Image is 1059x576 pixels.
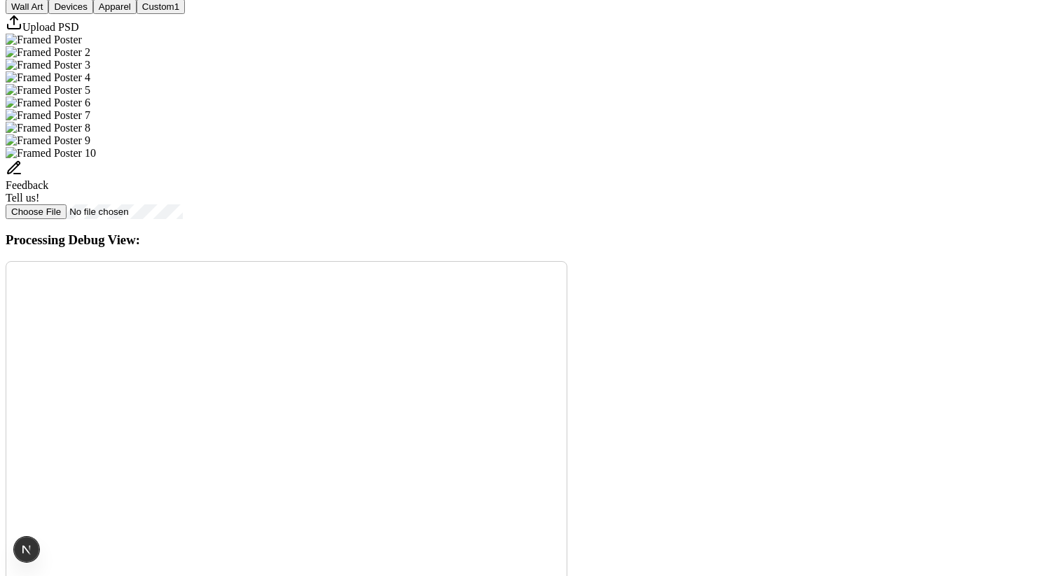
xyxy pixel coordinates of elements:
div: Select template Framed Poster 7 [6,109,1053,122]
div: Select template Framed Poster 8 [6,122,1053,134]
img: Framed Poster 3 [6,59,90,71]
img: Framed Poster 7 [6,109,90,122]
img: Framed Poster 6 [6,97,90,109]
div: Send feedback [6,160,1053,204]
img: Framed Poster 5 [6,84,90,97]
img: Framed Poster 4 [6,71,90,84]
div: Select template Framed Poster 5 [6,84,1053,97]
img: Framed Poster [6,34,82,46]
div: Select template Framed Poster 4 [6,71,1053,84]
img: Framed Poster 10 [6,147,96,160]
img: Framed Poster 2 [6,46,90,59]
span: 1 [174,1,179,12]
div: Select template Framed Poster 9 [6,134,1053,147]
div: Select template Framed Poster 6 [6,97,1053,109]
div: Select template Framed Poster 10 [6,147,1053,160]
div: Tell us! [6,192,1053,204]
span: Upload PSD [22,21,78,33]
img: Framed Poster 9 [6,134,90,147]
div: Select template Framed Poster [6,34,1053,46]
h3: Processing Debug View: [6,232,1053,248]
div: Upload custom PSD template [6,14,1053,34]
div: Feedback [6,179,1053,192]
img: Framed Poster 8 [6,122,90,134]
div: Select template Framed Poster 2 [6,46,1053,59]
div: Select template Framed Poster 3 [6,59,1053,71]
